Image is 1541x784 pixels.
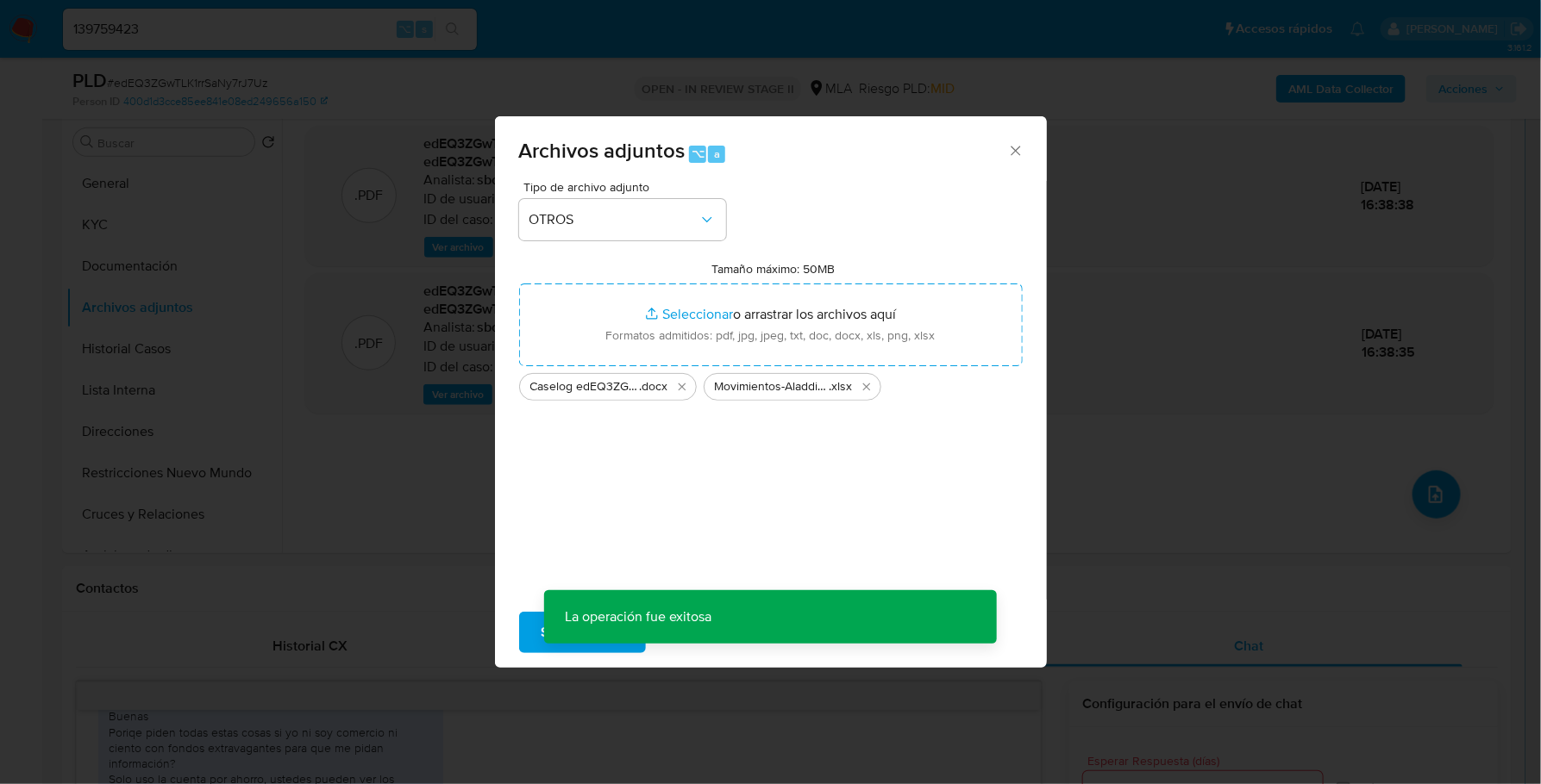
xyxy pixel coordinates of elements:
[519,366,1023,401] ul: Archivos seleccionados
[530,378,640,395] span: Caselog edEQ3ZGwTLK1rrSaNy7rJ7Uz_2025_08_18_20_56_43
[1007,142,1023,158] button: Cerrar
[529,211,698,228] span: OTROS
[715,378,830,395] span: Movimientos-Aladdin - [PERSON_NAME]
[542,613,623,651] span: Subir archivo
[519,612,646,653] button: Subir archivo
[519,199,726,240] button: OTROS
[856,376,877,397] button: Eliminar Movimientos-Aladdin - Andrea Grilletti.xlsx
[830,378,853,395] span: .xlsx
[523,181,730,193] span: Tipo de archivo adjunto
[714,146,720,162] span: a
[544,590,732,644] p: La operación fue exitosa
[640,378,668,395] span: .docx
[519,135,686,165] span: Archivos adjuntos
[675,613,731,651] span: Cancelar
[672,376,692,397] button: Eliminar Caselog edEQ3ZGwTLK1rrSaNy7rJ7Uz_2025_08_18_20_56_43.docx
[692,146,705,162] span: ⌥
[711,261,835,277] label: Tamaño máximo: 50MB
